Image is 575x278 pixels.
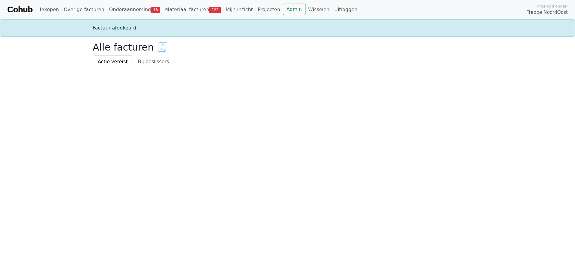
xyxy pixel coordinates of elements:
a: Inkopen [37,4,61,16]
a: Bij beslissers [133,55,174,68]
a: Materiaal facturen122 [163,4,223,16]
a: Admin [283,4,306,15]
a: Mijn inzicht [223,4,255,16]
span: Trebbe NoordOost [527,9,568,16]
h2: Alle facturen 🧾 [93,42,482,53]
span: Ingelogd onder: [537,3,568,9]
a: Onderaanneming13 [107,4,163,16]
a: Wisselen [306,4,332,16]
a: Uitloggen [332,4,360,16]
a: Overige facturen [61,4,107,16]
span: 122 [209,7,221,13]
span: 13 [151,7,160,13]
div: Factuur afgekeurd [89,24,486,32]
a: Cohub [7,2,32,17]
a: Projecten [255,4,283,16]
a: Actie vereist [93,55,133,68]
